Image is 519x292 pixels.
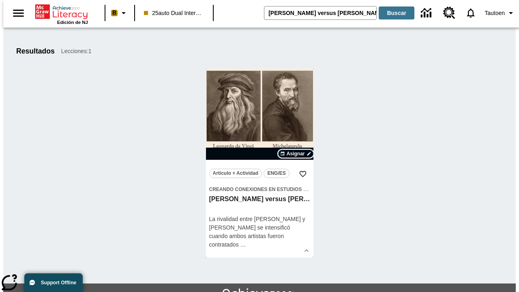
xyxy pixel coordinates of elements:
a: Notificaciones [460,2,481,24]
span: Edición de NJ [57,20,88,25]
button: Boost El color de la clase es melocotón. Cambiar el color de la clase. [108,6,132,20]
a: Centro de información [416,2,438,24]
button: Support Offline [24,273,83,292]
div: Portada [35,3,88,25]
button: Artículo + Actividad [209,169,262,178]
span: Asignar [287,150,305,157]
button: Añadir a mis Favoritas [296,167,310,181]
span: B [112,8,116,18]
button: ENG/ES [264,169,290,178]
h3: Miguel Ángel versus Leonardo [209,195,310,204]
span: Artículo + Actividad [213,169,259,178]
h1: Resultados [16,47,55,56]
a: Centro de recursos, Se abrirá en una pestaña nueva. [438,2,460,24]
button: Abrir el menú lateral [6,1,30,25]
span: Tema: Creando conexiones en Estudios Sociales/Historia universal II [209,185,310,193]
span: … [240,241,246,248]
input: Buscar campo [264,6,376,19]
div: La rivalidad entre [PERSON_NAME] y [PERSON_NAME] se intensificó cuando ambos artistas fueron cont... [209,215,310,249]
button: Asignar Elegir fechas [278,150,313,158]
span: ENG/ES [267,169,285,178]
span: Support Offline [41,280,76,286]
button: Perfil/Configuración [481,6,519,20]
button: Buscar [379,6,414,19]
a: Portada [35,4,88,20]
span: Creando conexiones en Estudios Sociales [209,187,328,192]
span: 25auto Dual International [144,9,204,17]
span: Tautoen [485,9,505,17]
span: Lecciones : 1 [61,47,92,56]
button: Ver más [300,245,313,257]
div: lesson details [206,69,313,258]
